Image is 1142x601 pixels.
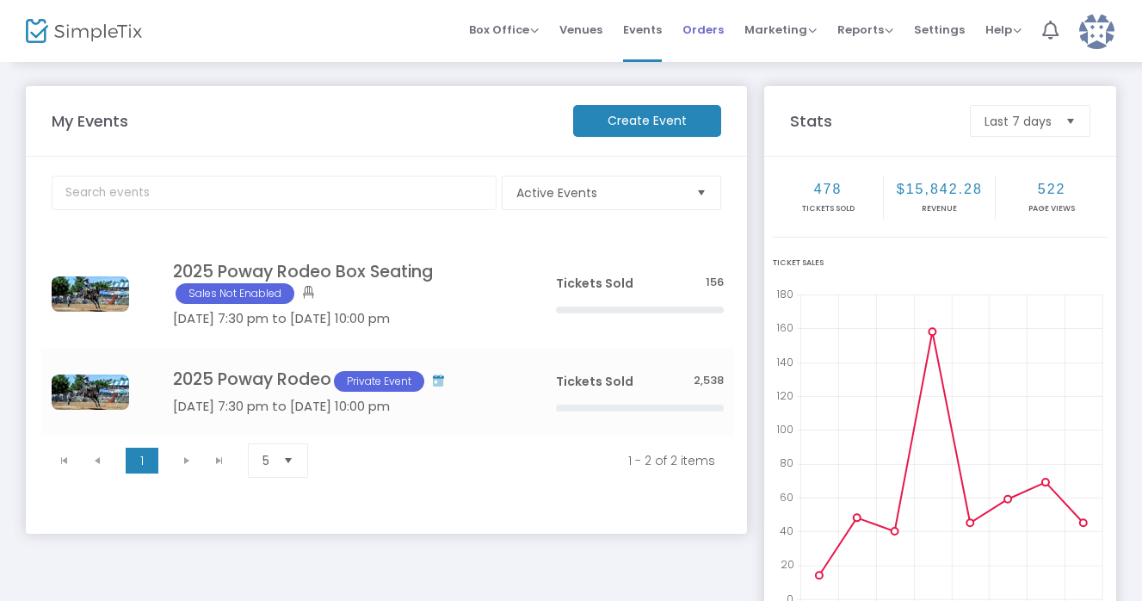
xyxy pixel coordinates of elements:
h4: 2025 Poway Rodeo Box Seating [173,262,504,304]
button: Select [1059,106,1083,136]
img: 638746218564474025638442138705706007638155333198292078637795200909581352636739510783219419poway-r... [52,375,129,410]
span: Private Event [334,371,424,392]
span: Orders [682,8,724,52]
span: Marketing [744,22,817,38]
text: 140 [776,354,793,369]
p: Tickets sold [775,203,882,215]
h2: 522 [997,181,1106,197]
span: Help [985,22,1022,38]
m-panel-title: Stats [781,109,961,133]
span: Events [623,8,662,52]
text: 20 [781,557,794,572]
span: Venues [559,8,602,52]
span: Last 7 days [985,113,1052,130]
h5: [DATE] 7:30 pm to [DATE] 10:00 pm [173,311,504,326]
button: Select [276,444,300,477]
button: Select [689,177,713,209]
span: 2,538 [694,373,724,389]
text: 120 [776,388,793,403]
h2: $15,842.28 [886,181,993,197]
p: Page Views [997,203,1106,215]
span: Tickets Sold [556,373,633,390]
text: 40 [780,524,793,538]
text: 160 [776,320,793,335]
span: 5 [262,452,269,469]
text: 100 [776,422,793,437]
p: Revenue [886,203,993,215]
text: 60 [780,490,793,505]
span: Reports [837,22,893,38]
span: Tickets Sold [556,275,633,292]
h4: 2025 Poway Rodeo [173,369,504,392]
m-panel-title: My Events [43,109,565,133]
span: Sales Not Enabled [176,283,294,304]
text: 180 [776,287,793,301]
text: 80 [780,455,793,470]
span: 156 [706,275,724,291]
span: Page 1 [126,448,158,474]
span: Active Events [516,184,682,201]
h5: [DATE] 7:30 pm to [DATE] 10:00 pm [173,399,504,414]
img: 638746214928846466638442137268755601638155336192580559637795192002485941636739510783219419poway-r... [52,276,129,312]
kendo-pager-info: 1 - 2 of 2 items [339,452,716,469]
input: Search events [52,176,497,210]
div: Data table [41,240,734,436]
span: Box Office [469,22,539,38]
m-button: Create Event [573,105,721,137]
h2: 478 [775,181,882,197]
span: Settings [914,8,965,52]
div: Ticket Sales [773,257,1108,270]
